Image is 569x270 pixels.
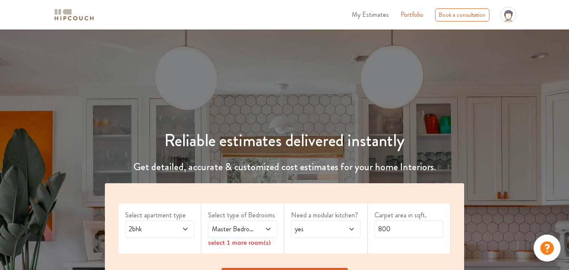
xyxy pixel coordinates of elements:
[127,224,174,234] span: 2bhk
[53,8,95,22] img: logo-horizontal.svg
[53,5,95,24] span: logo-horizontal.svg
[352,10,389,19] span: My Estimates
[100,161,469,173] h4: Get detailed, accurate & customized cost estimates for your home Interiors.
[401,10,423,20] a: Portfolio
[374,220,443,238] input: Enter area sqft
[374,210,443,220] label: Carpet area in sqft.
[210,224,256,234] span: Master Bedroom
[208,210,277,220] label: Select type of Bedrooms
[293,224,339,234] span: yes
[435,8,489,21] div: Book a consultation
[291,210,360,220] label: Need a modular kitchen?
[100,131,469,151] h1: Reliable estimates delivered instantly
[208,238,277,247] div: select 1 more room(s)
[125,210,194,220] label: Select apartment type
